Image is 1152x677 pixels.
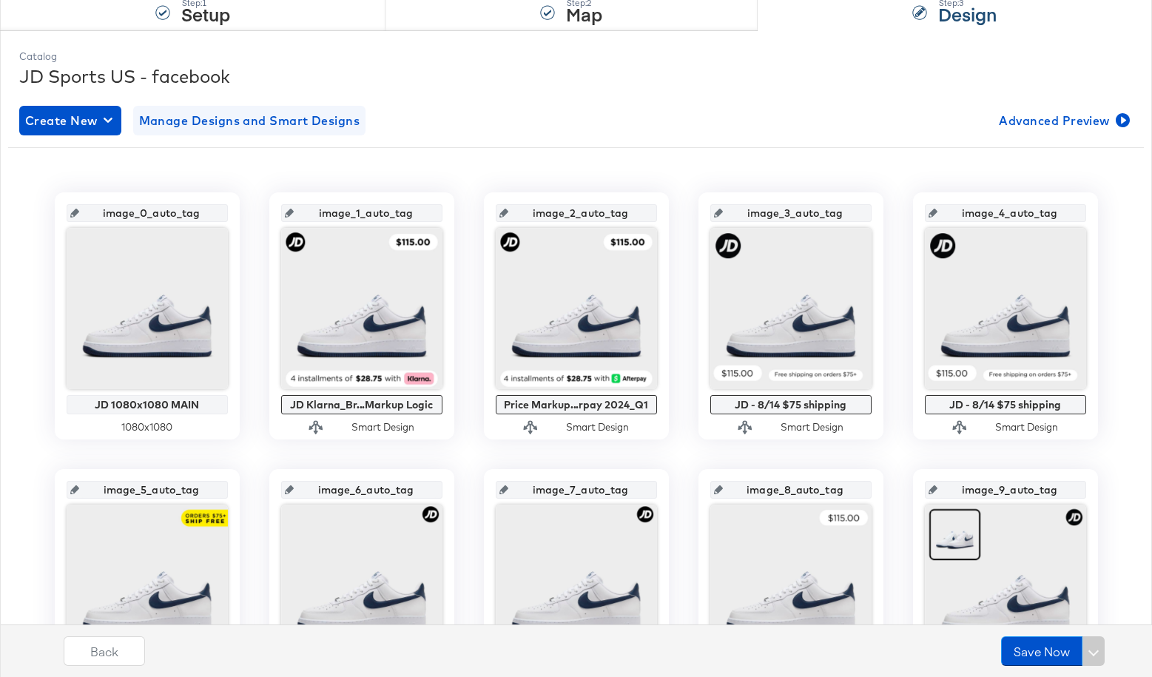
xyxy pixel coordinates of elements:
[781,420,843,434] div: Smart Design
[67,420,228,434] div: 1080 x 1080
[351,420,414,434] div: Smart Design
[181,1,230,26] strong: Setup
[714,399,868,411] div: JD - 8/14 $75 shipping
[70,399,224,411] div: JD 1080x1080 MAIN
[929,399,1082,411] div: JD - 8/14 $75 shipping
[566,1,602,26] strong: Map
[499,399,653,411] div: Price Markup...rpay 2024_Q1
[139,110,360,131] span: Manage Designs and Smart Designs
[938,1,997,26] strong: Design
[19,50,1133,64] div: Catalog
[64,636,145,666] button: Back
[566,420,629,434] div: Smart Design
[995,420,1058,434] div: Smart Design
[999,110,1127,131] span: Advanced Preview
[993,106,1133,135] button: Advanced Preview
[1001,636,1082,666] button: Save Now
[133,106,366,135] button: Manage Designs and Smart Designs
[19,64,1133,89] div: JD Sports US - facebook
[285,399,439,411] div: JD Klarna_Br...Markup Logic
[19,106,121,135] button: Create New
[25,110,115,131] span: Create New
